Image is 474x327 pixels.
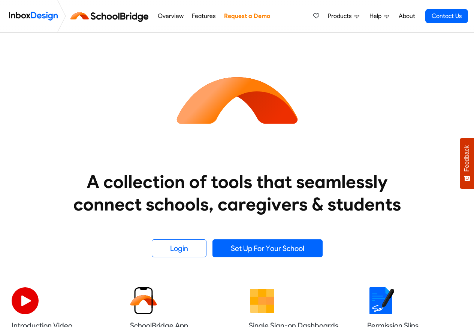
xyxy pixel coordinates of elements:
a: Request a Demo [222,9,272,24]
img: schoolbridge logo [69,7,153,25]
img: 2022_01_13_icon_sb_app.svg [130,287,157,314]
heading: A collection of tools that seamlessly connect schools, caregivers & students [59,170,415,215]
a: Overview [156,9,185,24]
span: Help [369,12,384,21]
a: Features [190,9,218,24]
span: Products [328,12,354,21]
a: About [396,9,417,24]
a: Products [325,9,362,24]
img: 2022_07_11_icon_video_playback.svg [12,287,39,314]
a: Login [152,239,206,257]
a: Help [366,9,392,24]
span: Feedback [464,145,470,172]
img: 2022_01_18_icon_signature.svg [367,287,394,314]
button: Feedback - Show survey [460,138,474,189]
a: Set Up For Your School [212,239,323,257]
a: Contact Us [425,9,468,23]
img: icon_schoolbridge.svg [170,33,305,167]
img: 2022_01_13_icon_grid.svg [249,287,276,314]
